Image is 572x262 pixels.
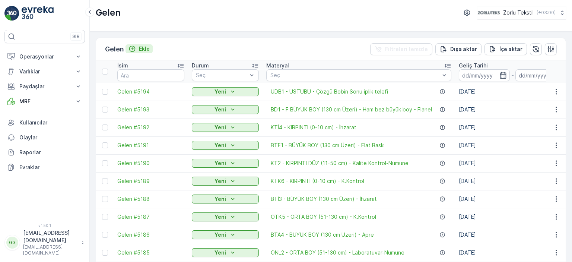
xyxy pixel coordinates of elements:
p: İçe aktar [499,45,522,53]
button: İçe aktar [484,43,527,55]
p: Materyal [266,62,289,69]
a: Gelen #5190 [117,160,184,167]
a: ONL2 - ORTA BOY (51-130 cm) - Laboratuvar-Numune [271,249,404,256]
a: Gelen #5187 [117,213,184,221]
p: Dışa aktar [450,45,477,53]
img: logo_light-DOdMpM7g.png [22,6,54,21]
button: Dışa aktar [435,43,482,55]
button: Yeni [192,87,259,96]
input: dd/mm/yyyy [515,69,566,81]
span: v 1.50.1 [4,223,85,228]
a: Gelen #5186 [117,231,184,239]
span: Gelen #5188 [117,195,184,203]
button: Yeni [192,159,259,168]
div: Toggle Row Selected [102,160,108,166]
button: Paydaşlar [4,79,85,94]
td: [DATE] [455,136,570,154]
p: Ekle [139,45,150,53]
p: Yeni [214,142,226,149]
button: Yeni [192,195,259,203]
p: Paydaşlar [19,83,70,90]
p: [EMAIL_ADDRESS][DOMAIN_NAME] [23,244,77,256]
button: Filtreleri temizle [370,43,432,55]
p: Gelen [105,44,124,54]
p: Kullanıcılar [19,119,82,126]
span: Gelen #5192 [117,124,184,131]
p: Evraklar [19,164,82,171]
div: GG [6,237,18,249]
p: Varlıklar [19,68,70,75]
a: KT2 - KIRPINTI DÜZ (11-50 cm) - Kalite Kontrol-Numune [271,160,409,167]
p: Durum [192,62,209,69]
p: Seç [196,72,247,79]
p: Yeni [214,88,226,95]
td: [DATE] [455,244,570,262]
p: Yeni [214,231,226,239]
p: MRF [19,98,70,105]
p: Yeni [214,124,226,131]
button: Yeni [192,105,259,114]
span: Gelen #5185 [117,249,184,256]
a: Gelen #5189 [117,177,184,185]
button: Varlıklar [4,64,85,79]
p: Yeni [214,177,226,185]
a: OTK5 - ORTA BOY (51-130 cm) - K.Kontrol [271,213,376,221]
div: Toggle Row Selected [102,232,108,238]
button: GG[EMAIL_ADDRESS][DOMAIN_NAME][EMAIL_ADDRESS][DOMAIN_NAME] [4,229,85,256]
a: BD1 - F BÜYÜK BOY (130 cm Üzeri) - Ham bez büyük boy - Flanel [271,106,432,113]
p: Seç [270,72,440,79]
button: Yeni [192,230,259,239]
span: BTA4 - BÜYÜK BOY (130 cm Üzeri) - Apre [271,231,374,239]
div: Toggle Row Selected [102,214,108,220]
button: Yeni [192,177,259,186]
p: Geliş Tarihi [459,62,488,69]
button: Yeni [192,212,259,221]
div: Toggle Row Selected [102,89,108,95]
td: [DATE] [455,101,570,119]
button: MRF [4,94,85,109]
a: BTİ3 - BÜYÜK BOY (130 cm Üzeri) - İhzarat [271,195,377,203]
p: Filtreleri temizle [385,45,428,53]
td: [DATE] [455,119,570,136]
input: Ara [117,69,184,81]
p: Yeni [214,195,226,203]
a: Olaylar [4,130,85,145]
a: Gelen #5194 [117,88,184,95]
div: Toggle Row Selected [102,196,108,202]
a: Gelen #5191 [117,142,184,149]
button: Ekle [125,44,153,53]
p: Yeni [214,106,226,113]
a: KTİ4 - KIRPINTI (0-10 cm) - İhzarat [271,124,356,131]
div: Toggle Row Selected [102,124,108,130]
p: ⌘B [72,34,80,40]
div: Toggle Row Selected [102,142,108,148]
img: 6-1-9-3_wQBzyll.png [477,9,500,17]
td: [DATE] [455,83,570,101]
span: Gelen #5193 [117,106,184,113]
button: Yeni [192,123,259,132]
button: Zorlu Tekstil(+03:00) [477,6,566,19]
td: [DATE] [455,208,570,226]
p: Gelen [96,7,121,19]
td: [DATE] [455,172,570,190]
p: [EMAIL_ADDRESS][DOMAIN_NAME] [23,229,77,244]
td: [DATE] [455,226,570,244]
a: KTK6 - KIRPINTI (0-10 cm) - K.Kontrol [271,177,364,185]
a: BTF1 - BÜYÜK BOY (130 cm Üzeri) - Flat Baskı [271,142,385,149]
div: Toggle Row Selected [102,250,108,256]
button: Yeni [192,141,259,150]
p: Zorlu Tekstil [503,9,534,16]
p: Yeni [214,213,226,221]
td: [DATE] [455,154,570,172]
p: İsim [117,62,128,69]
